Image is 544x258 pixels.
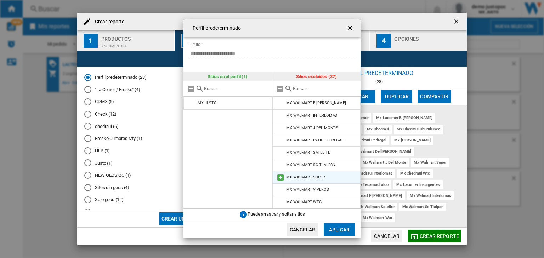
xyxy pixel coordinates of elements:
md-icon: Añadir todos [276,84,284,93]
div: Sitios excluidos (27) [272,72,361,81]
h4: Perfil predeterminado [189,25,241,32]
div: Sitios en el perfil (1) [183,72,272,81]
ng-md-icon: getI18NText('BUTTONS.CLOSE_DIALOG') [346,24,355,33]
span: Puede arrastrar y soltar sitios [248,212,305,217]
div: MX WALMART SC TLALPAN [286,163,335,167]
div: MX WALMART WTC [286,200,322,204]
button: Aplicar [324,223,355,236]
div: MX JUSTO [198,101,217,105]
div: MX WALMART SATELITE [286,150,330,155]
button: Cancelar [287,223,318,236]
div: MX WALMART INTERLOMAS [286,113,337,118]
div: MX WALMART SUPER [286,175,325,180]
input: Buscar [204,86,268,91]
div: MX WALMART VIVEROS [286,187,329,192]
button: getI18NText('BUTTONS.CLOSE_DIALOG') [344,21,358,35]
md-icon: Quitar todo [187,84,195,93]
div: MX WALMART J DEL MONTE [286,125,338,130]
div: MX WALMART PATIO PEDREGAL [286,138,344,142]
div: MX WALMART F [PERSON_NAME] [286,101,346,105]
input: Buscar [293,86,357,91]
